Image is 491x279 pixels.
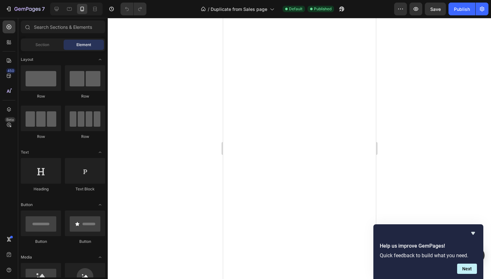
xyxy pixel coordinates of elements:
span: Toggle open [95,252,105,262]
span: Button [21,202,33,208]
span: Media [21,254,32,260]
button: Hide survey [469,229,477,237]
span: Published [314,6,331,12]
h2: Help us improve GemPages! [380,242,477,250]
input: Search Sections & Elements [21,20,105,33]
iframe: Design area [223,18,376,279]
div: Row [65,134,105,139]
div: Beta [5,117,15,122]
div: Button [65,239,105,244]
button: 7 [3,3,48,15]
span: Toggle open [95,200,105,210]
div: Row [65,93,105,99]
div: Undo/Redo [121,3,146,15]
button: Publish [448,3,475,15]
button: Next question [457,264,477,274]
span: Section [35,42,49,48]
span: / [208,6,209,12]
span: Layout [21,57,33,62]
span: Save [430,6,441,12]
span: Default [289,6,302,12]
div: 450 [6,68,15,73]
div: Row [21,134,61,139]
div: Publish [454,6,470,12]
div: Text Block [65,186,105,192]
p: 7 [42,5,45,13]
div: Row [21,93,61,99]
span: Text [21,149,29,155]
div: Button [21,239,61,244]
div: Heading [21,186,61,192]
span: Duplicate from Sales page [211,6,267,12]
span: Toggle open [95,147,105,157]
p: Quick feedback to build what you need. [380,252,477,259]
div: Help us improve GemPages! [380,229,477,274]
span: Toggle open [95,54,105,65]
button: Save [425,3,446,15]
span: Element [76,42,91,48]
